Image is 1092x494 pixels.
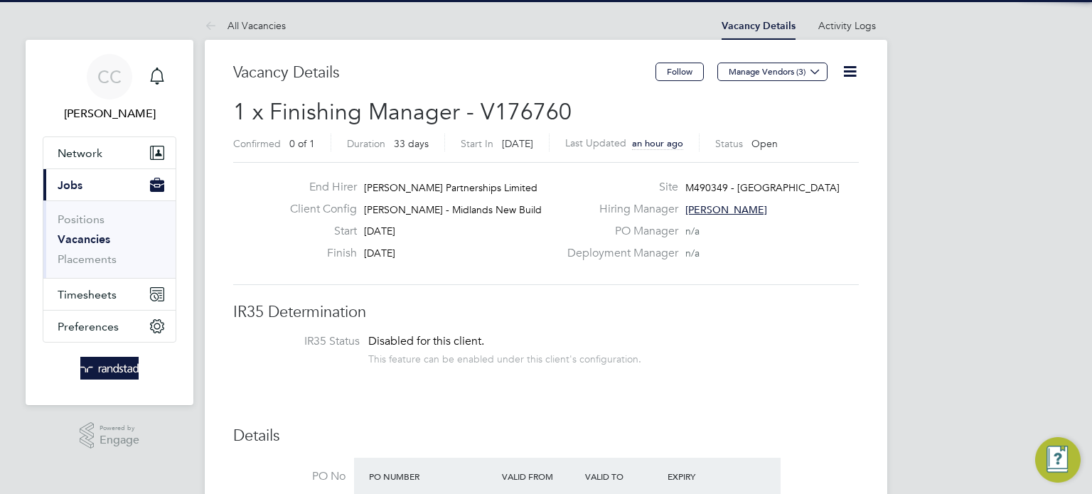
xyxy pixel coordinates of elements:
label: Client Config [279,202,357,217]
label: Last Updated [565,136,626,149]
a: CC[PERSON_NAME] [43,54,176,122]
label: Start [279,224,357,239]
label: End Hirer [279,180,357,195]
div: Expiry [664,463,747,489]
button: Preferences [43,311,176,342]
label: IR35 Status [247,334,360,349]
span: Powered by [100,422,139,434]
span: Network [58,146,102,160]
span: Corbon Clarke-Selby [43,105,176,122]
nav: Main navigation [26,40,193,405]
label: Finish [279,246,357,261]
label: Duration [347,137,385,150]
label: Status [715,137,743,150]
span: [PERSON_NAME] [685,203,767,216]
div: Valid To [582,463,665,489]
img: randstad-logo-retina.png [80,357,139,380]
span: n/a [685,247,700,259]
span: [DATE] [502,137,533,150]
h3: Vacancy Details [233,63,655,83]
div: This feature can be enabled under this client's configuration. [368,349,641,365]
span: Engage [100,434,139,446]
label: Hiring Manager [559,202,678,217]
span: [PERSON_NAME] - Midlands New Build [364,203,542,216]
span: CC [97,68,122,86]
span: n/a [685,225,700,237]
span: Preferences [58,320,119,333]
span: 1 x Finishing Manager - V176760 [233,98,572,126]
h3: IR35 Determination [233,302,859,323]
div: PO Number [365,463,498,489]
a: Placements [58,252,117,266]
div: Valid From [498,463,582,489]
label: Site [559,180,678,195]
h3: Details [233,426,859,446]
a: Go to home page [43,357,176,380]
label: Start In [461,137,493,150]
label: Deployment Manager [559,246,678,261]
span: M490349 - [GEOGRAPHIC_DATA] [685,181,840,194]
a: Vacancies [58,232,110,246]
span: an hour ago [632,137,683,149]
span: [DATE] [364,247,395,259]
button: Network [43,137,176,168]
label: Confirmed [233,137,281,150]
div: Jobs [43,200,176,278]
label: PO No [233,469,346,484]
span: Disabled for this client. [368,334,484,348]
a: All Vacancies [205,19,286,32]
span: [DATE] [364,225,395,237]
button: Follow [655,63,704,81]
span: [PERSON_NAME] Partnerships Limited [364,181,537,194]
button: Engage Resource Center [1035,437,1081,483]
a: Activity Logs [818,19,876,32]
button: Manage Vendors (3) [717,63,828,81]
span: Jobs [58,178,82,192]
a: Positions [58,213,105,226]
a: Vacancy Details [722,20,796,32]
a: Powered byEngage [80,422,140,449]
span: Open [751,137,778,150]
button: Jobs [43,169,176,200]
span: Timesheets [58,288,117,301]
label: PO Manager [559,224,678,239]
span: 33 days [394,137,429,150]
button: Timesheets [43,279,176,310]
span: 0 of 1 [289,137,315,150]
